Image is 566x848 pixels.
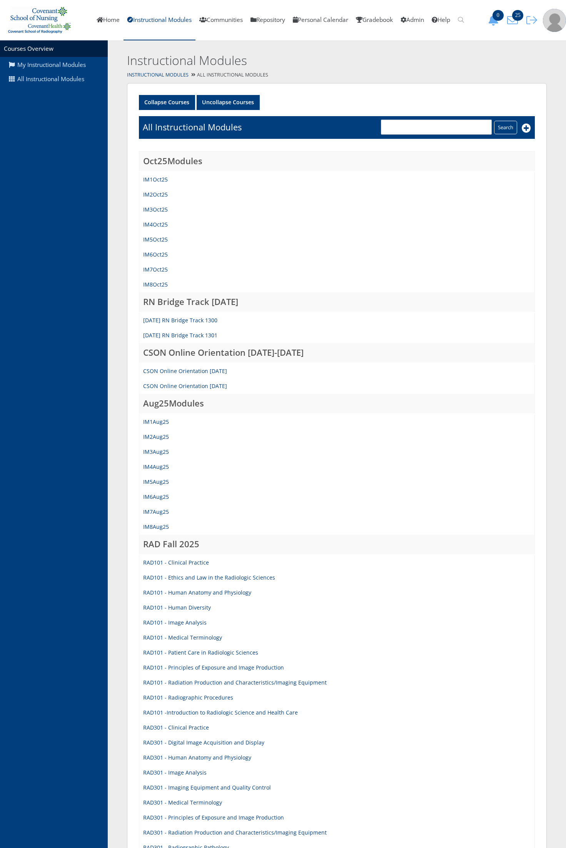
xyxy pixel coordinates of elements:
td: Oct25Modules [139,151,535,172]
a: Uncollapse Courses [197,95,260,110]
a: IM7Oct25 [143,266,168,273]
td: CSON Online Orientation [DATE]-[DATE] [139,343,535,363]
td: Aug25Modules [139,394,535,414]
a: [DATE] RN Bridge Track 1301 [143,332,217,339]
a: RAD101 - Radiographic Procedures [143,694,233,701]
a: RAD101 - Clinical Practice [143,559,209,566]
a: IM4Aug25 [143,463,169,470]
a: IM2Aug25 [143,433,169,440]
a: RAD101 - Image Analysis [143,619,207,626]
a: 25 [504,16,524,24]
a: RAD301 - Clinical Practice [143,724,209,731]
td: RN Bridge Track [DATE] [139,292,535,313]
a: RAD301 - Image Analysis [143,769,207,776]
a: CSON Online Orientation [DATE] [143,382,227,390]
span: 0 [493,10,504,21]
a: RAD101 - Ethics and Law in the Radiologic Sciences [143,574,275,581]
input: Search [494,121,517,134]
a: IM3Oct25 [143,206,168,213]
i: Add New [522,123,531,133]
span: 25 [512,10,523,21]
a: RAD101 - Human Diversity [143,604,211,611]
a: IM8Aug25 [143,523,169,530]
a: IM5Aug25 [143,478,169,485]
td: RAD Fall 2025 [139,535,535,555]
a: RAD101 - Radiation Production and Characteristics/Imaging Equipment [143,679,327,686]
a: RAD301 - Human Anatomy and Physiology [143,754,251,761]
a: IM7Aug25 [143,508,169,515]
a: CSON Online Orientation [DATE] [143,367,227,375]
button: 0 [485,15,504,26]
a: RAD301 - Medical Terminology [143,799,222,806]
a: RAD101 - Human Anatomy and Physiology [143,589,251,596]
a: Collapse Courses [139,95,195,110]
a: RAD301 - Radiation Production and Characteristics/Imaging Equipment [143,829,327,836]
a: 0 [485,16,504,24]
a: RAD301 - Imaging Equipment and Quality Control [143,784,271,791]
a: IM4Oct25 [143,221,168,228]
a: RAD101 - Patient Care in Radiologic Sciences [143,649,258,656]
a: Instructional Modules [127,72,189,78]
a: IM1Oct25 [143,176,168,183]
a: RAD101 - Medical Terminology [143,634,222,641]
a: RAD101 - Principles of Exposure and Image Production [143,664,284,671]
a: IM8Oct25 [143,281,168,288]
a: IM3Aug25 [143,448,169,455]
a: RAD101 -Introduction to Radiologic Science and Health Care [143,709,298,716]
a: RAD301 - Principles of Exposure and Image Production [143,814,284,821]
a: IM6Aug25 [143,493,169,500]
button: 25 [504,15,524,26]
a: IM5Oct25 [143,236,168,243]
div: All Instructional Modules [108,70,566,81]
a: [DATE] RN Bridge Track 1300 [143,317,217,324]
a: Courses Overview [4,45,53,53]
a: IM1Aug25 [143,418,169,425]
h1: All Instructional Modules [143,121,242,133]
h2: Instructional Modules [127,52,456,69]
a: IM6Oct25 [143,251,168,258]
img: user-profile-default-picture.png [543,9,566,32]
a: IM2Oct25 [143,191,168,198]
a: RAD301 - Digital Image Acquisition and Display [143,739,264,746]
